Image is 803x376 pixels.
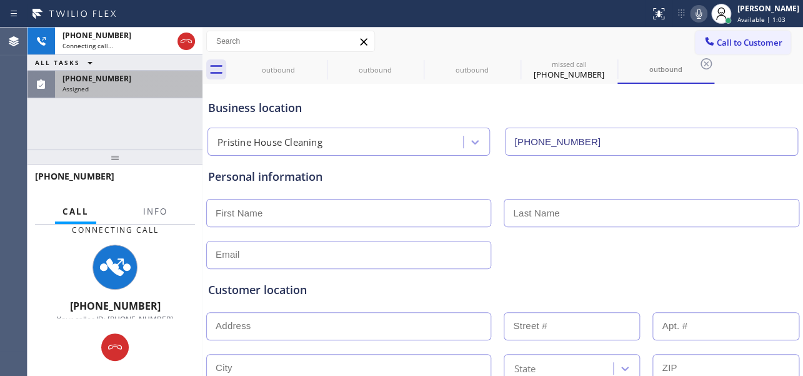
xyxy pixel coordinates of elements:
[206,199,491,227] input: First Name
[62,84,89,93] span: Assigned
[177,33,195,50] button: Hang up
[206,241,491,269] input: Email
[62,206,89,217] span: Call
[70,299,161,313] span: [PHONE_NUMBER]
[514,361,536,375] div: State
[619,64,713,74] div: outbound
[57,314,173,335] span: Your caller ID: [PHONE_NUMBER] Queue: Everyone
[136,200,175,224] button: Info
[504,199,799,227] input: Last Name
[425,65,519,74] div: outbound
[208,168,797,185] div: Personal information
[690,5,707,23] button: Mute
[35,58,80,67] span: ALL TASKS
[101,333,129,361] button: Hang up
[206,312,491,340] input: Address
[72,225,159,235] span: Connecting Call
[717,37,782,48] span: Call to Customer
[62,30,131,41] span: [PHONE_NUMBER]
[62,73,131,84] span: [PHONE_NUMBER]
[207,31,374,51] input: Search
[652,312,799,340] input: Apt. #
[217,135,322,150] div: Pristine House Cleaning
[328,65,422,74] div: outbound
[522,59,616,69] div: missed call
[208,282,797,298] div: Customer location
[695,31,791,54] button: Call to Customer
[143,206,167,217] span: Info
[62,41,113,50] span: Connecting call…
[504,312,640,340] input: Street #
[737,15,786,24] span: Available | 1:03
[522,56,616,84] div: (323) 497-0988
[737,3,799,14] div: [PERSON_NAME]
[27,55,105,70] button: ALL TASKS
[35,170,114,182] span: [PHONE_NUMBER]
[522,69,616,80] div: [PHONE_NUMBER]
[231,65,326,74] div: outbound
[55,200,96,224] button: Call
[208,99,797,116] div: Business location
[505,128,797,156] input: Phone Number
